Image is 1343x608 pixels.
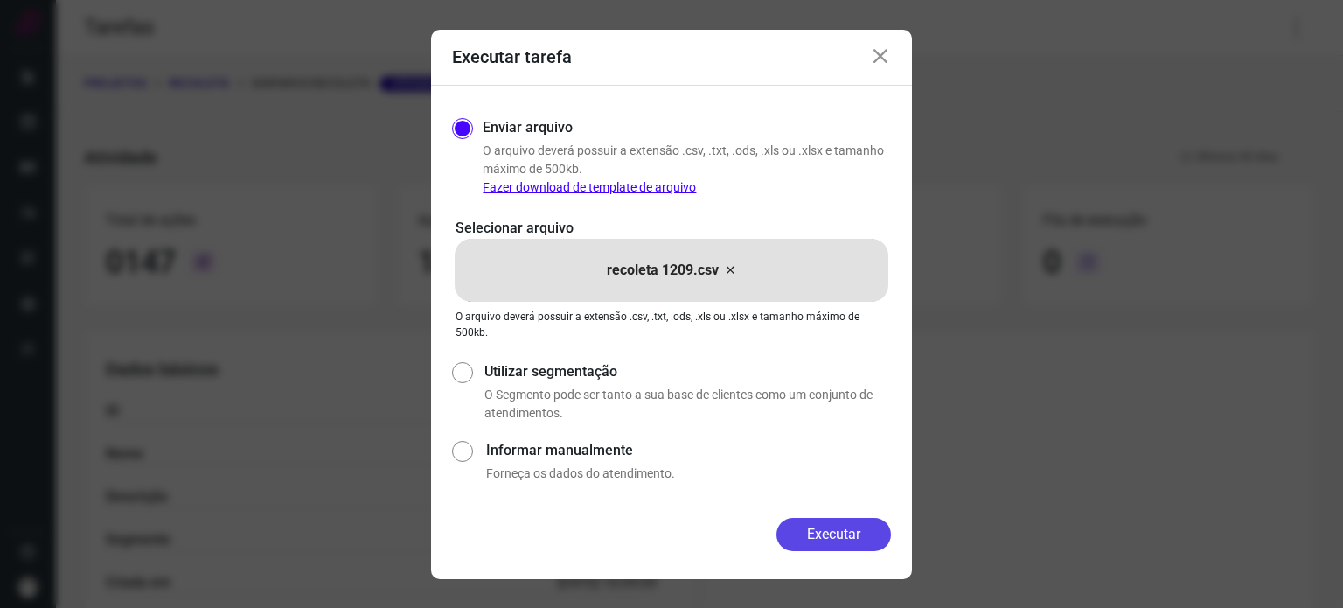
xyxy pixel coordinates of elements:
p: O arquivo deverá possuir a extensão .csv, .txt, .ods, .xls ou .xlsx e tamanho máximo de 500kb. [483,142,891,197]
p: Forneça os dados do atendimento. [486,465,891,483]
label: Utilizar segmentação [484,361,891,382]
p: recoleta 1209.csv [607,260,719,281]
a: Fazer download de template de arquivo [483,180,696,194]
button: Executar [776,518,891,551]
p: Selecionar arquivo [456,218,887,239]
label: Informar manualmente [486,440,891,461]
p: O Segmento pode ser tanto a sua base de clientes como um conjunto de atendimentos. [484,386,891,423]
h3: Executar tarefa [452,46,572,67]
label: Enviar arquivo [483,117,573,138]
p: O arquivo deverá possuir a extensão .csv, .txt, .ods, .xls ou .xlsx e tamanho máximo de 500kb. [456,309,887,340]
